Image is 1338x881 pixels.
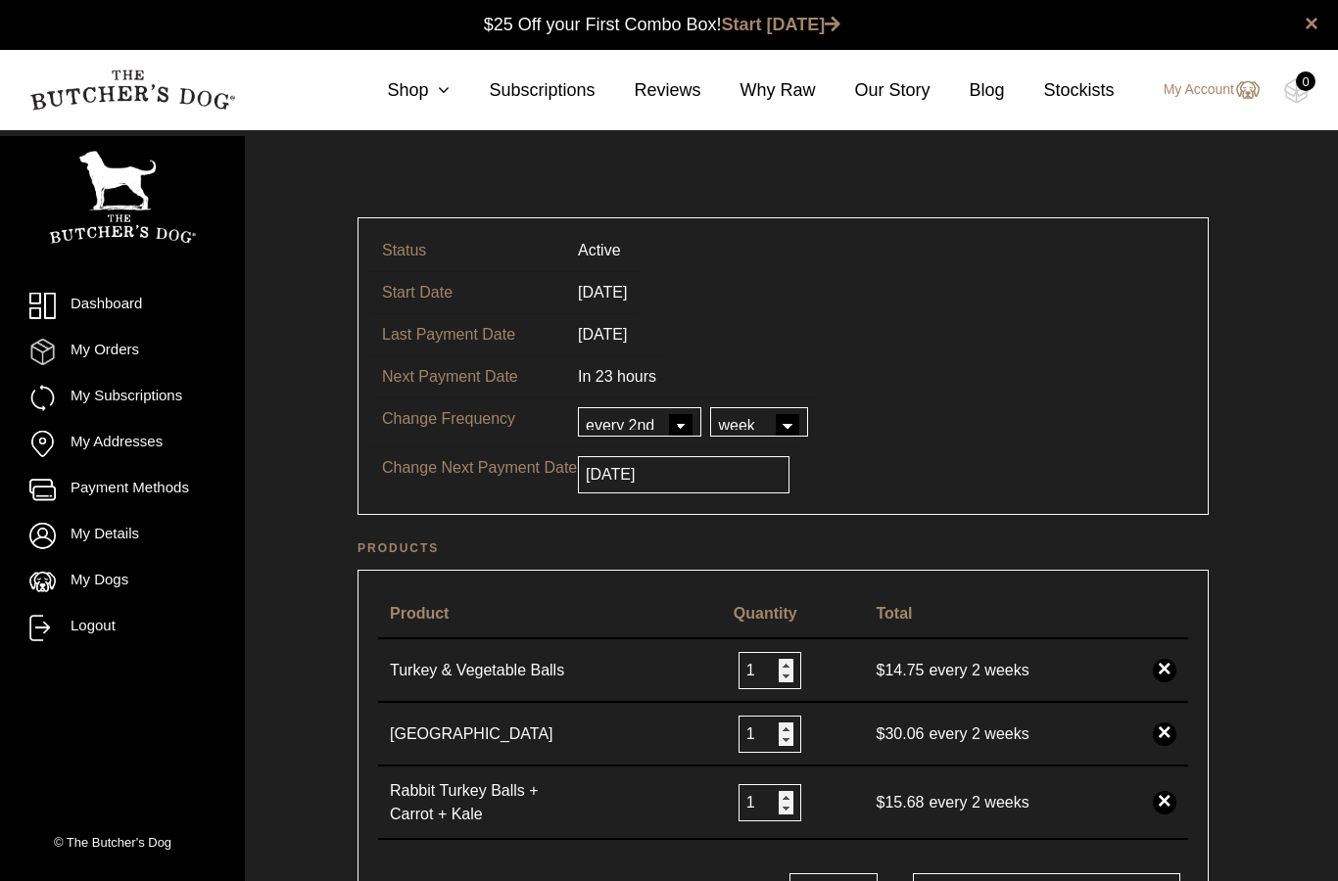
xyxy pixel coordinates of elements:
a: Our Story [816,77,931,104]
a: My Addresses [29,431,215,457]
td: Start Date [370,271,566,313]
td: [DATE] [566,313,639,355]
a: close [1305,12,1318,35]
a: Stockists [1005,77,1115,104]
span: $ [877,794,885,811]
td: every 2 weeks [865,703,1141,766]
a: × [1153,791,1176,814]
td: every 2 weeks [865,639,1141,703]
a: My Account [1144,78,1260,102]
a: Blog [931,77,1005,104]
a: My Dogs [29,569,215,595]
p: Change Next Payment Date [382,456,578,480]
td: Next Payment Date [370,355,566,397]
a: × [1153,659,1176,682]
a: Why Raw [701,77,816,104]
a: My Subscriptions [29,385,215,411]
span: 14.75 [877,662,930,678]
a: Logout [29,615,215,641]
th: Quantity [722,590,865,639]
span: 15.68 [877,794,930,811]
a: My Orders [29,339,215,365]
td: Status [370,230,566,271]
th: Product [378,590,722,639]
a: My Details [29,523,215,549]
td: every 2 weeks [865,766,1141,840]
span: $ [877,662,885,678]
a: Dashboard [29,293,215,319]
p: Change Frequency [382,407,578,431]
a: Payment Methods [29,477,215,503]
a: Shop [348,77,450,104]
span: 30.06 [877,725,930,742]
h2: Products [358,538,1209,558]
div: 0 [1296,71,1315,91]
a: Rabbit Turkey Balls + Carrot + Kale [390,779,586,826]
td: In 23 hours [566,355,668,397]
span: $ [877,725,885,742]
a: Subscriptions [450,77,595,104]
a: Start [DATE] [722,15,841,34]
a: × [1153,722,1176,746]
td: [DATE] [566,271,639,313]
td: Last Payment Date [370,313,566,355]
a: Turkey & Vegetable Balls [390,659,586,682]
a: [GEOGRAPHIC_DATA] [390,722,586,746]
a: Reviews [595,77,700,104]
td: Active [566,230,633,271]
img: TBD_Cart-Empty.png [1284,78,1309,104]
img: TBD_Portrait_Logo_White.png [49,151,196,244]
th: Total [865,590,1141,639]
